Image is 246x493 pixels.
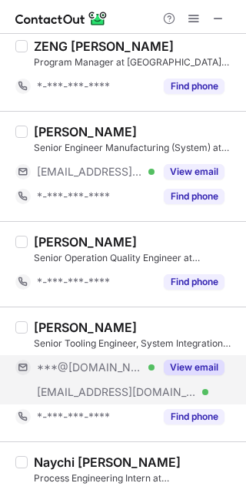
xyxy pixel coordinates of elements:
[164,274,224,290] button: Reveal Button
[37,385,197,399] span: [EMAIL_ADDRESS][DOMAIN_NAME]
[34,141,237,155] div: Senior Engineer Manufacturing (System) at VDL ETG [GEOGRAPHIC_DATA]
[34,124,137,139] div: [PERSON_NAME]
[37,361,143,374] span: ***@[DOMAIN_NAME]
[164,360,224,375] button: Reveal Button
[34,39,174,54] div: ZENG [PERSON_NAME]
[37,165,143,179] span: [EMAIL_ADDRESS][DOMAIN_NAME]
[34,454,181,470] div: Naychi [PERSON_NAME]
[34,337,237,350] div: Senior Tooling Engineer, System Integration Department (SID) at [GEOGRAPHIC_DATA] ETG [GEOGRAPHIC...
[15,9,108,28] img: ContactOut v5.3.10
[164,164,224,179] button: Reveal Button
[34,55,237,69] div: Program Manager at [GEOGRAPHIC_DATA] ETG [GEOGRAPHIC_DATA]
[164,79,224,94] button: Reveal Button
[34,471,237,485] div: Process Engineering Intern at [GEOGRAPHIC_DATA] ETG [GEOGRAPHIC_DATA]
[164,189,224,204] button: Reveal Button
[34,234,137,250] div: [PERSON_NAME]
[34,320,137,335] div: [PERSON_NAME]
[164,409,224,424] button: Reveal Button
[34,251,237,265] div: Senior Operation Quality Engineer at [GEOGRAPHIC_DATA] ETG [GEOGRAPHIC_DATA]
